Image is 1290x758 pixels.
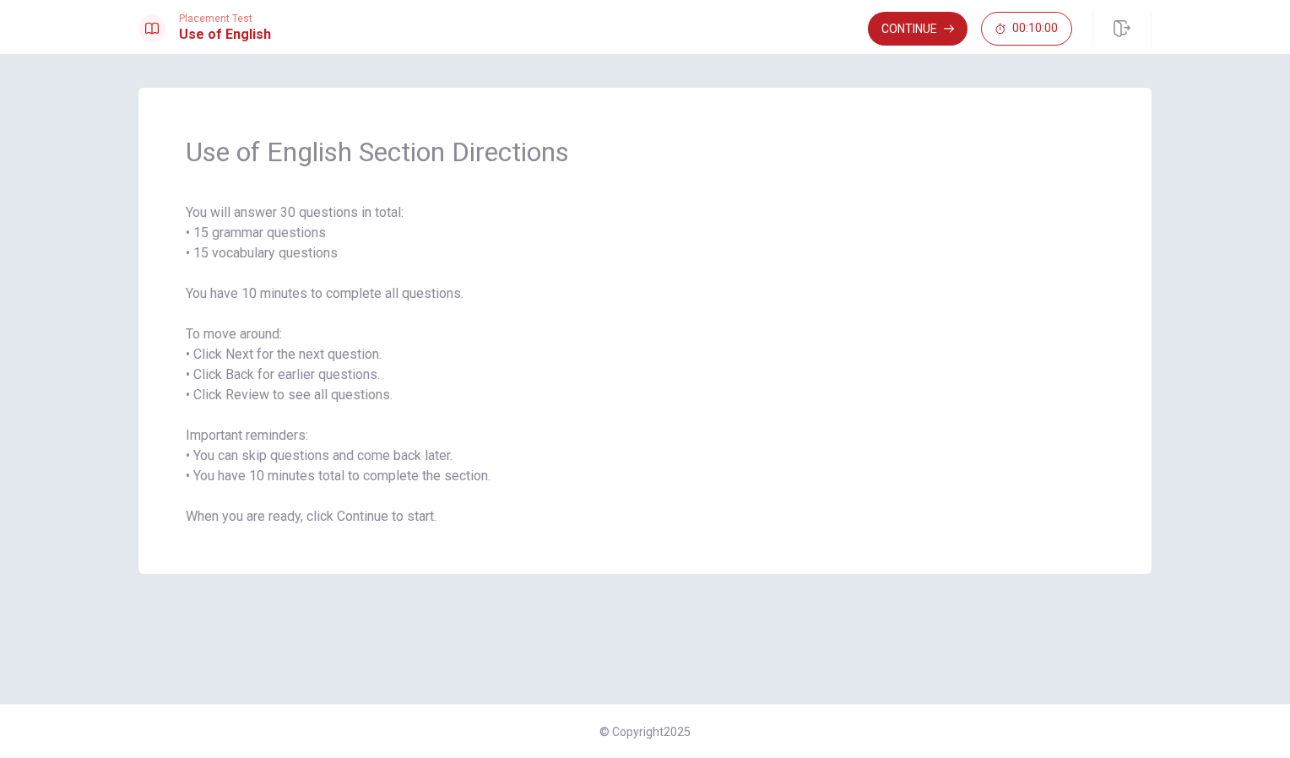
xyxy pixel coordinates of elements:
button: Continue [868,12,967,46]
button: 00:10:00 [981,12,1072,46]
h1: Use of English [179,24,271,45]
span: You will answer 30 questions in total: • 15 grammar questions • 15 vocabulary questions You have ... [186,203,1104,527]
span: 00:10:00 [1012,22,1058,35]
span: Use of English Section Directions [186,135,1104,169]
span: © Copyright 2025 [599,725,691,739]
span: Placement Test [179,13,271,24]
